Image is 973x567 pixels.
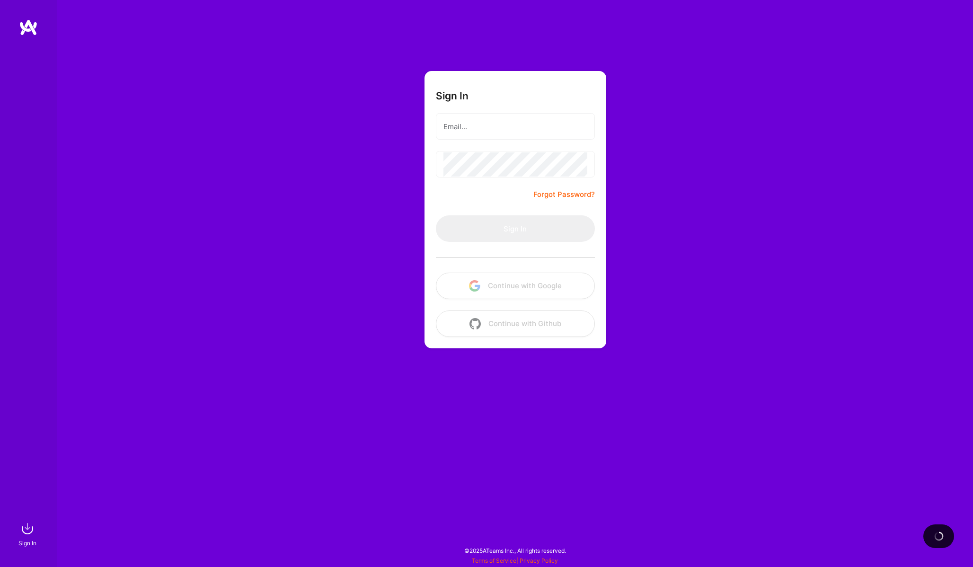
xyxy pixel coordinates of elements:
img: loading [932,530,945,542]
div: Sign In [18,538,36,548]
button: Sign In [436,215,595,242]
img: icon [469,318,481,329]
a: Privacy Policy [520,557,558,564]
h3: Sign In [436,90,469,102]
img: icon [469,280,480,292]
img: logo [19,19,38,36]
button: Continue with Google [436,273,595,299]
button: Continue with Github [436,310,595,337]
img: sign in [18,519,37,538]
a: Terms of Service [472,557,516,564]
a: sign inSign In [20,519,37,548]
div: © 2025 ATeams Inc., All rights reserved. [57,539,973,562]
a: Forgot Password? [533,189,595,200]
span: | [472,557,558,564]
input: Email... [443,115,587,139]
